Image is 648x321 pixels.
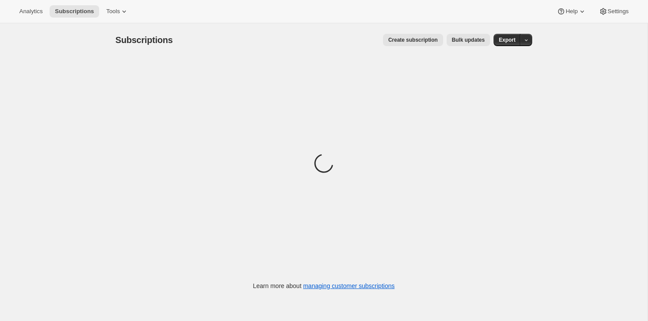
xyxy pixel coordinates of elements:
button: Help [551,5,591,18]
button: Tools [101,5,134,18]
span: Help [566,8,577,15]
span: Tools [106,8,120,15]
button: Bulk updates [447,34,490,46]
button: Analytics [14,5,48,18]
button: Export [494,34,521,46]
span: Analytics [19,8,43,15]
p: Learn more about [253,281,395,290]
button: Subscriptions [50,5,99,18]
span: Create subscription [388,36,438,43]
span: Bulk updates [452,36,485,43]
a: managing customer subscriptions [303,282,395,289]
span: Export [499,36,516,43]
span: Subscriptions [55,8,94,15]
span: Settings [608,8,629,15]
span: Subscriptions [115,35,173,45]
button: Settings [594,5,634,18]
button: Create subscription [383,34,443,46]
